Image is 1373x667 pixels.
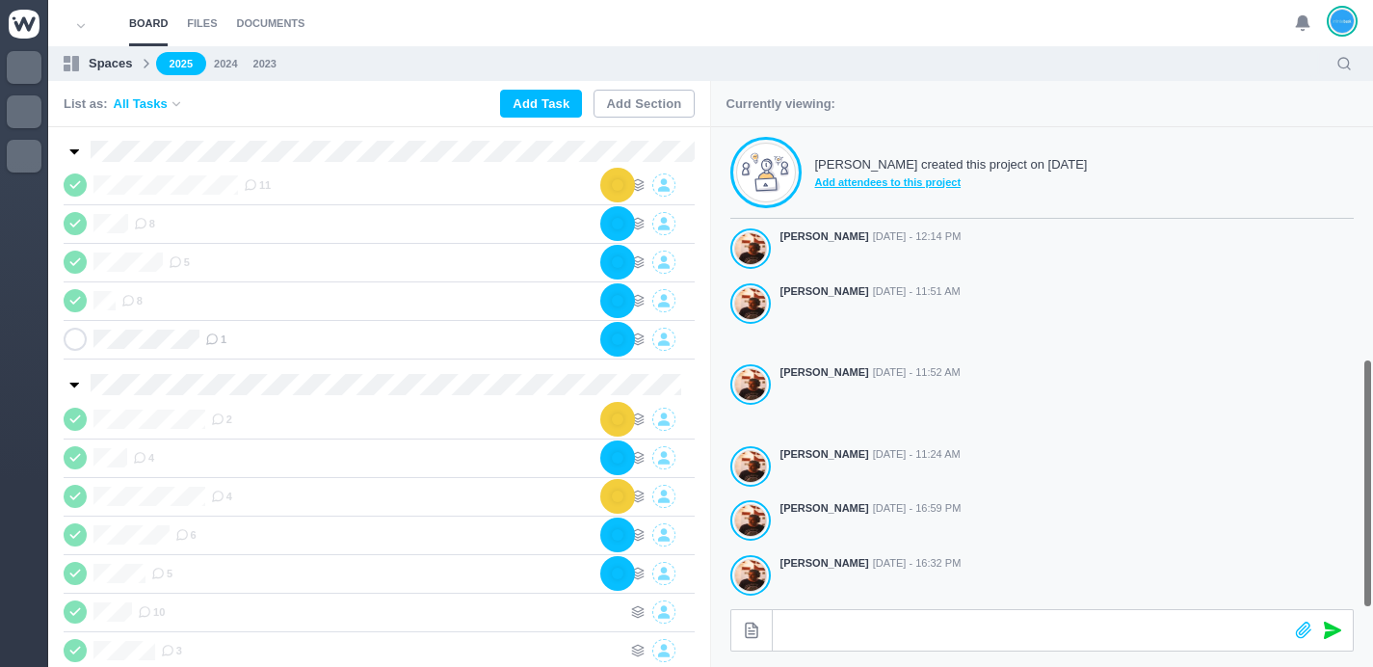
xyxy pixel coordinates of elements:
img: spaces [64,56,79,71]
span: 5 [151,566,172,581]
span: 10 [138,604,165,620]
img: Antonio Lopes [735,232,766,265]
img: João Tosta [1331,9,1354,34]
a: 2025 [156,52,206,76]
p: [PERSON_NAME] created this project on [DATE] [815,155,1088,174]
strong: [PERSON_NAME] [780,283,869,300]
span: 5 [169,254,190,270]
span: 1 [205,332,226,347]
span: 6 [175,527,197,543]
strong: [PERSON_NAME] [780,446,869,463]
button: Add Task [500,90,582,118]
span: [DATE] - 12:14 PM [873,228,962,245]
span: 11 [244,177,271,193]
span: 4 [133,450,154,466]
span: [DATE] - 11:51 AM [873,283,961,300]
span: 3 [161,643,182,658]
p: Spaces [89,54,133,73]
span: [DATE] - 16:59 PM [873,500,962,517]
img: Antonio Lopes [735,504,766,537]
a: 2023 [253,56,277,72]
img: Antonio Lopes [735,368,766,401]
span: 4 [211,489,232,504]
span: All Tasks [114,94,168,114]
span: [DATE] - 11:52 AM [873,364,961,381]
img: Antonio Lopes [735,450,766,483]
span: 8 [134,216,155,231]
img: No messages [742,152,790,193]
strong: [PERSON_NAME] [780,500,869,517]
span: [DATE] - 11:24 AM [873,446,961,463]
a: 2024 [214,56,237,72]
span: [DATE] - 16:32 PM [873,555,962,572]
span: 8 [121,293,143,308]
strong: [PERSON_NAME] [780,555,869,572]
p: Currently viewing: [726,94,835,114]
div: List as: [64,94,183,114]
button: Add Section [594,90,694,118]
strong: [PERSON_NAME] [780,228,869,245]
img: Antonio Lopes [735,287,766,320]
span: 2 [211,412,232,427]
img: winio [9,10,40,39]
strong: [PERSON_NAME] [780,364,869,381]
img: Antonio Lopes [735,559,766,592]
span: Add attendees to this project [815,174,1088,191]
